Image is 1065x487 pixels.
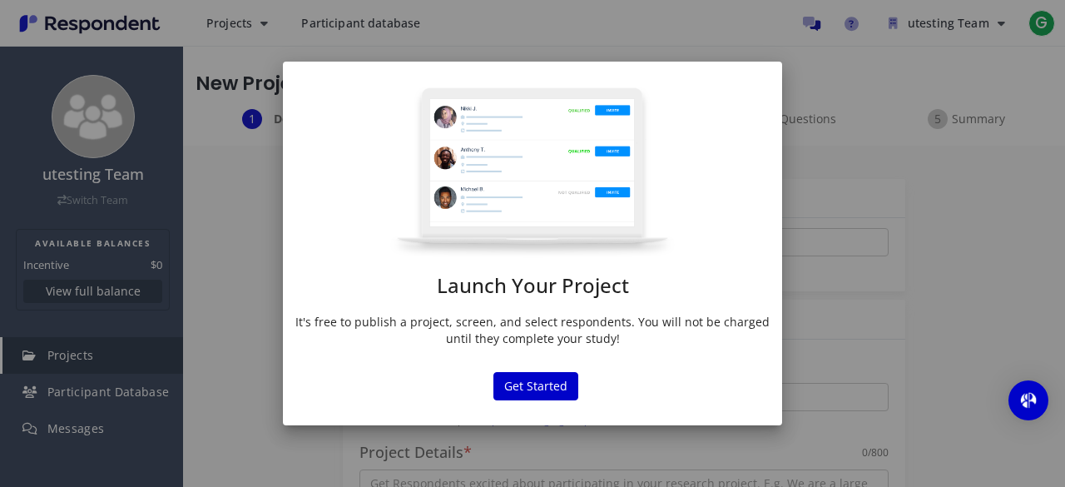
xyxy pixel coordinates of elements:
img: project-modal.png [390,87,675,258]
div: Open Intercom Messenger [1008,380,1048,420]
md-dialog: Launch Your ... [283,62,782,425]
h1: Launch Your Project [295,275,770,296]
p: It's free to publish a project, screen, and select respondents. You will not be charged until the... [295,314,770,347]
button: Get Started [493,372,578,400]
